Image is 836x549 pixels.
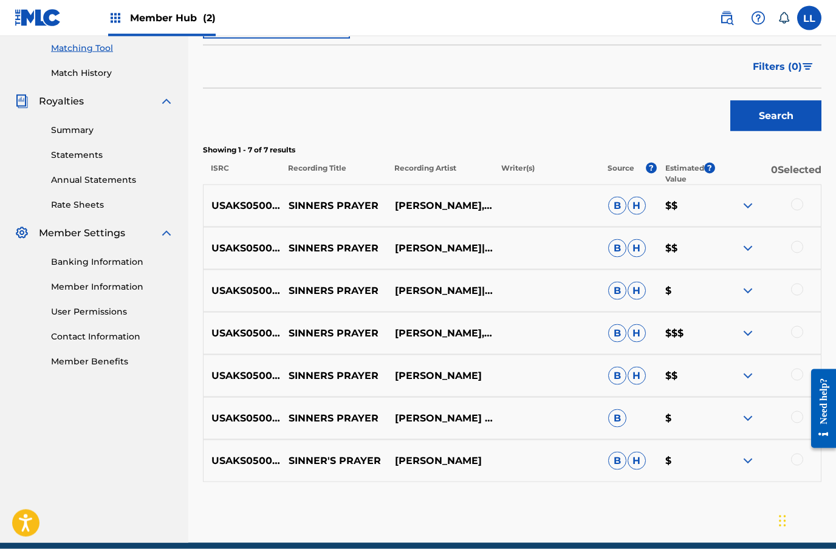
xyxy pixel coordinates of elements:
img: expand [741,369,755,383]
img: MLC Logo [15,9,61,27]
p: [PERSON_NAME] [387,369,493,383]
a: Matching Tool [51,42,174,55]
img: expand [741,454,755,468]
p: Recording Artist [386,163,493,185]
p: Estimated Value [665,163,704,185]
a: Contact Information [51,330,174,343]
p: SINNER'S PRAYER [281,454,387,468]
span: (2) [203,12,216,24]
span: B [608,452,626,470]
span: B [608,324,626,343]
div: Drag [779,503,786,539]
span: B [608,367,626,385]
p: [PERSON_NAME]|THE BROADCASTERS|[PERSON_NAME] [387,241,493,256]
span: ? [646,163,657,174]
img: expand [741,284,755,298]
button: Filters (0) [745,52,821,82]
img: expand [741,411,755,426]
img: expand [741,199,755,213]
p: USAKS0500725 [204,199,281,213]
p: [PERSON_NAME] [387,454,493,468]
div: Help [746,6,770,30]
div: User Menu [797,6,821,30]
img: Royalties [15,94,29,109]
p: Writer(s) [493,163,600,185]
iframe: Chat Widget [775,491,836,549]
span: B [608,409,626,428]
span: B [608,239,626,257]
a: Rate Sheets [51,199,174,211]
p: [PERSON_NAME] & [PERSON_NAME] & THE BROADCASTERS [387,411,493,426]
a: Banking Information [51,256,174,268]
p: [PERSON_NAME]|[PERSON_NAME]|THE BROADCASTERS [387,284,493,298]
p: USAKS0500725 [204,411,281,426]
p: ISRC [203,163,280,185]
a: User Permissions [51,305,174,318]
img: expand [159,226,174,240]
p: $$$ [657,326,714,341]
p: $ [657,454,714,468]
p: SINNERS PRAYER [281,241,387,256]
p: SINNERS PRAYER [281,369,387,383]
p: SINNERS PRAYER [281,199,387,213]
p: Recording Title [280,163,386,185]
p: SINNERS PRAYER [281,411,387,426]
p: Source [608,163,634,185]
span: H [628,367,646,385]
p: $ [657,411,714,426]
span: Member Settings [39,226,125,240]
span: Member Hub [130,11,216,25]
span: H [628,324,646,343]
p: $$ [657,241,714,256]
a: Public Search [714,6,739,30]
p: SINNERS PRAYER [281,326,387,341]
p: Showing 1 - 7 of 7 results [203,145,821,155]
span: H [628,197,646,215]
iframe: Resource Center [802,359,836,459]
p: $ [657,284,714,298]
span: H [628,239,646,257]
p: USAKS0500725 [204,369,281,383]
p: USAKS0500725 [204,326,281,341]
img: expand [159,94,174,109]
a: Summary [51,124,174,137]
p: $$ [657,369,714,383]
p: 0 Selected [715,163,821,185]
a: Annual Statements [51,174,174,186]
img: help [751,11,766,26]
button: Search [730,101,821,131]
p: USAKS0500725 [204,284,281,298]
span: Filters ( 0 ) [753,60,802,74]
a: Member Information [51,281,174,293]
p: USAKS0500725 [204,241,281,256]
span: ? [704,163,715,174]
span: H [628,282,646,300]
span: Royalties [39,94,84,109]
img: Member Settings [15,226,29,240]
a: Member Benefits [51,355,174,368]
img: Top Rightsholders [108,11,123,26]
a: Statements [51,149,174,162]
img: filter [803,63,813,70]
span: H [628,452,646,470]
span: B [608,197,626,215]
p: $$ [657,199,714,213]
img: expand [741,326,755,341]
div: Notifications [778,12,790,24]
p: USAKS0500725 [204,454,281,468]
a: Match History [51,67,174,80]
span: B [608,282,626,300]
p: [PERSON_NAME],[PERSON_NAME],THE BROADCASTERS [387,326,493,341]
img: search [719,11,734,26]
p: SINNERS PRAYER [281,284,387,298]
p: [PERSON_NAME],[PERSON_NAME],THE BROADCASTERS [387,199,493,213]
img: expand [741,241,755,256]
